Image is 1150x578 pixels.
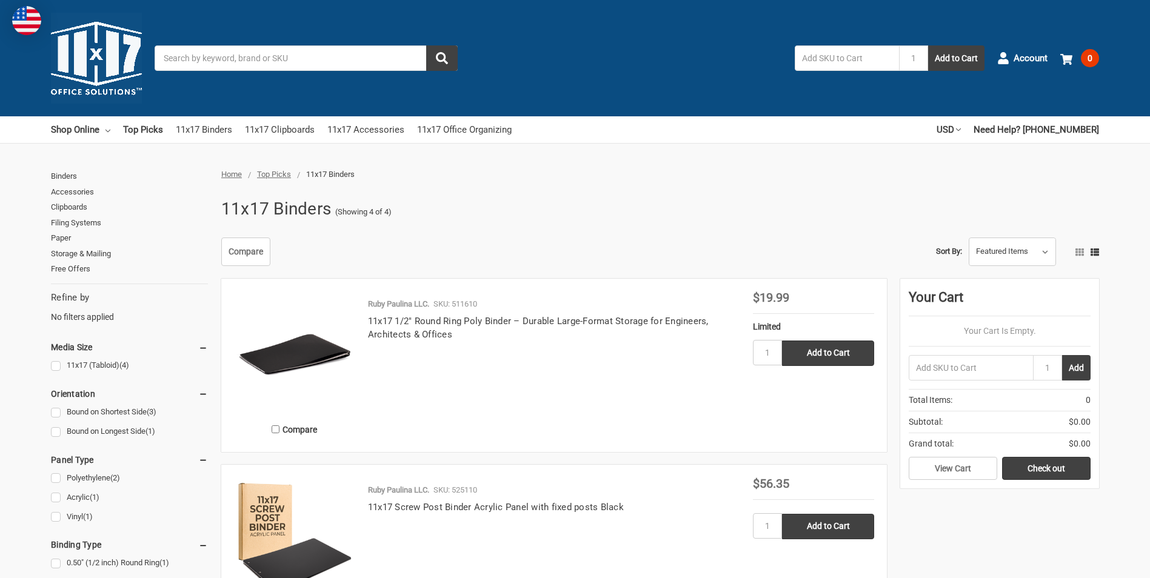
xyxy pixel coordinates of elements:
span: $0.00 [1069,416,1091,428]
a: Bound on Longest Side [51,424,208,440]
input: Add SKU to Cart [909,355,1033,380]
a: 11x17 Binders [176,116,232,143]
p: SKU: 511610 [433,298,477,310]
span: Subtotal: [909,416,943,428]
a: Shop Online [51,116,110,143]
span: $0.00 [1069,437,1091,450]
span: (1) [90,493,99,502]
img: 11x17.com [51,13,142,104]
iframe: Google Customer Reviews [1050,545,1150,578]
a: 11x17 (Tabloid) [51,357,208,374]
span: Account [1014,51,1048,65]
a: 11x17 Clipboards [245,116,315,143]
h5: Binding Type [51,537,208,552]
input: Add to Cart [782,514,874,539]
a: Top Picks [123,116,163,143]
div: Your Cart [909,287,1091,316]
span: (4) [119,360,129,370]
span: (1) [145,427,155,436]
a: Bound on Shortest Side [51,404,208,420]
input: Add to Cart [782,340,874,366]
a: 11x17 Screw Post Binder Acrylic Panel with fixed posts Black [368,502,624,513]
span: (Showing 4 of 4) [335,206,392,218]
input: Search by keyword, brand or SKU [155,45,458,71]
a: Need Help? [PHONE_NUMBER] [974,116,1099,143]
a: Paper [51,230,208,246]
a: Top Picks [257,170,291,179]
img: duty and tax information for United States [12,6,41,35]
span: Total Items: [909,394,952,407]
p: Your Cart Is Empty. [909,325,1091,337]
h5: Orientation [51,387,208,401]
a: 11x17 Office Organizing [417,116,512,143]
input: Compare [272,425,279,433]
a: Vinyl [51,509,208,525]
a: Polyethylene [51,470,208,487]
span: Grand total: [909,437,954,450]
p: Ruby Paulina LLC. [368,484,429,496]
div: No filters applied [51,291,208,324]
h5: Media Size [51,340,208,354]
div: Limited [753,321,874,333]
button: Add [1062,355,1091,380]
h5: Panel Type [51,453,208,467]
span: (3) [147,407,156,416]
span: (2) [110,473,120,482]
a: 0.50" (1/2 inch) Round Ring [51,555,208,571]
span: $56.35 [753,476,789,491]
a: Accessories [51,184,208,200]
p: Ruby Paulina LLC. [368,298,429,310]
a: Storage & Mailing [51,246,208,262]
span: (1) [83,512,93,521]
a: 11x17 Accessories [327,116,404,143]
span: $19.99 [753,290,789,305]
a: Clipboards [51,199,208,215]
label: Sort By: [936,242,962,261]
a: 11x17 1/2" Round Ring Poly Binder – Durable Large-Format Storage for Engineers, Architects & Offices [368,316,709,340]
a: Binders [51,168,208,184]
span: 0 [1086,394,1091,407]
input: Add SKU to Cart [795,45,899,71]
button: Add to Cart [928,45,985,71]
a: 0 [1060,42,1099,74]
a: Check out [1002,457,1091,480]
span: 11x17 Binders [306,170,355,179]
img: 11x17 1/2" Round Ring Poly Binder – Durable Large-Format Storage for Engineers, Architects & Offices [234,291,355,413]
a: Account [997,42,1048,74]
a: Home [221,170,242,179]
h5: Refine by [51,291,208,305]
a: View Cart [909,457,997,480]
a: Compare [221,238,270,267]
h1: 11x17 Binders [221,193,331,225]
a: Acrylic [51,490,208,506]
a: Free Offers [51,261,208,277]
span: (1) [159,558,169,567]
a: USD [937,116,961,143]
a: Filing Systems [51,215,208,231]
label: Compare [234,419,355,439]
span: 0 [1081,49,1099,67]
p: SKU: 525110 [433,484,477,496]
